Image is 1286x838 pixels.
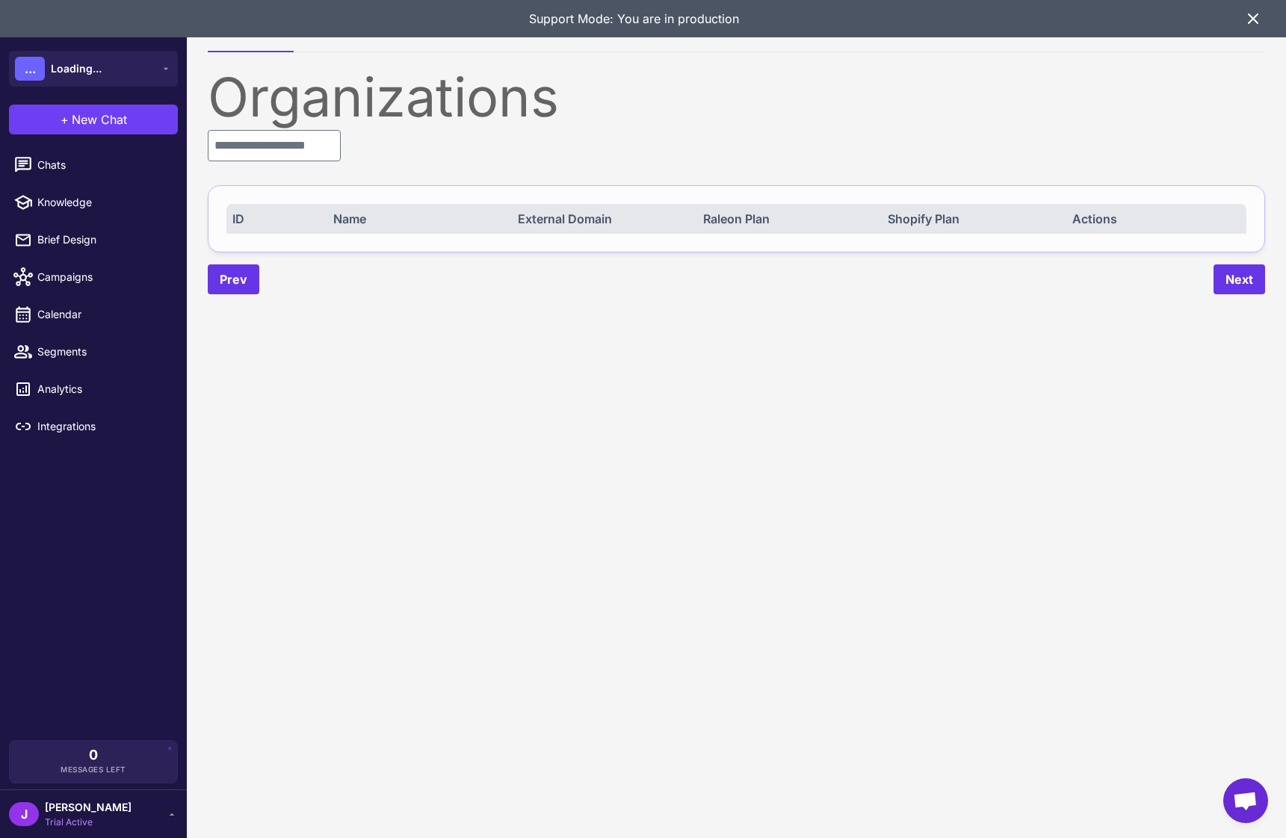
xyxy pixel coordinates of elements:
span: Analytics [37,381,169,397]
div: Raleon Plan [703,210,871,228]
span: [PERSON_NAME] [45,799,132,816]
span: Brief Design [37,232,169,248]
a: Segments [6,336,181,367]
button: Next [1214,264,1265,294]
span: New Chat [72,111,127,128]
div: ID [232,210,316,228]
button: Prev [208,264,259,294]
div: ... [15,57,45,81]
span: 0 [89,748,98,762]
div: Organizations [208,70,1265,124]
span: Campaigns [37,269,169,285]
span: Messages Left [61,764,126,775]
a: Brief Design [6,224,181,255]
a: Campaigns [6,261,181,293]
span: Loading... [51,60,102,77]
a: Chats [6,149,181,181]
div: External Domain [518,210,686,228]
span: + [61,111,69,128]
span: Trial Active [45,816,132,829]
span: Calendar [37,306,169,323]
div: Shopify Plan [888,210,1056,228]
span: Chats [37,157,169,173]
span: Segments [37,344,169,360]
a: Calendar [6,299,181,330]
span: Knowledge [37,194,169,211]
a: Open chat [1223,778,1268,823]
a: Knowledge [6,187,181,218]
div: Name [333,210,501,228]
button: +New Chat [9,105,178,134]
div: J [9,802,39,826]
a: Analytics [6,373,181,405]
a: Integrations [6,411,181,442]
span: Integrations [37,418,169,435]
div: Actions [1072,210,1240,228]
button: ...Loading... [9,51,178,87]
